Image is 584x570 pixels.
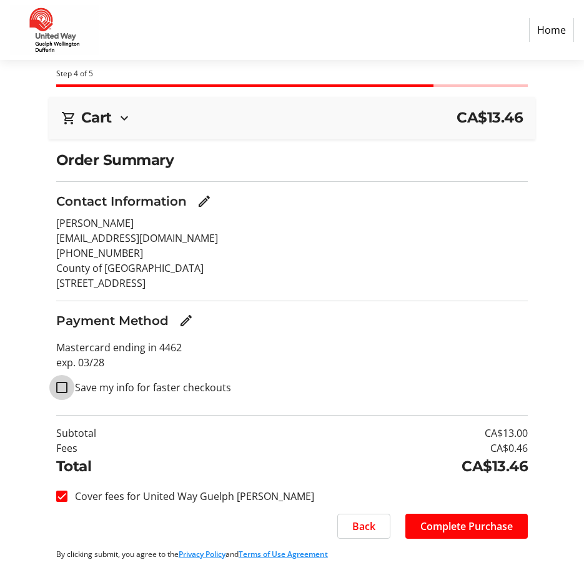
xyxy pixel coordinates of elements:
[56,549,528,560] p: By clicking submit, you agree to the and
[337,514,390,539] button: Back
[457,107,523,129] span: CA$13.46
[56,276,528,291] p: [STREET_ADDRESS]
[352,519,375,534] span: Back
[56,216,528,231] p: [PERSON_NAME]
[234,456,528,477] td: CA$13.46
[56,340,528,370] p: Mastercard ending in 4462 exp. 03/28
[529,18,574,42] a: Home
[56,246,528,261] p: [PHONE_NUMBER]
[192,189,217,214] button: Edit Contact Information
[56,231,528,246] p: [EMAIL_ADDRESS][DOMAIN_NAME]
[56,311,169,330] h3: Payment Method
[234,426,528,441] td: CA$13.00
[405,514,528,539] button: Complete Purchase
[234,441,528,456] td: CA$0.46
[81,107,112,129] h2: Cart
[10,5,99,55] img: United Way Guelph Wellington Dufferin's Logo
[56,426,234,441] td: Subtotal
[61,107,523,129] div: CartCA$13.46
[239,549,328,559] a: Terms of Use Agreement
[67,380,231,395] label: Save my info for faster checkouts
[174,308,199,333] button: Edit Payment Method
[56,456,234,477] td: Total
[56,68,528,79] div: Step 4 of 5
[420,519,513,534] span: Complete Purchase
[56,149,528,171] h2: Order Summary
[67,489,314,504] label: Cover fees for United Way Guelph [PERSON_NAME]
[179,549,225,559] a: Privacy Policy
[56,441,234,456] td: Fees
[56,192,187,211] h3: Contact Information
[56,261,528,276] p: County of [GEOGRAPHIC_DATA]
